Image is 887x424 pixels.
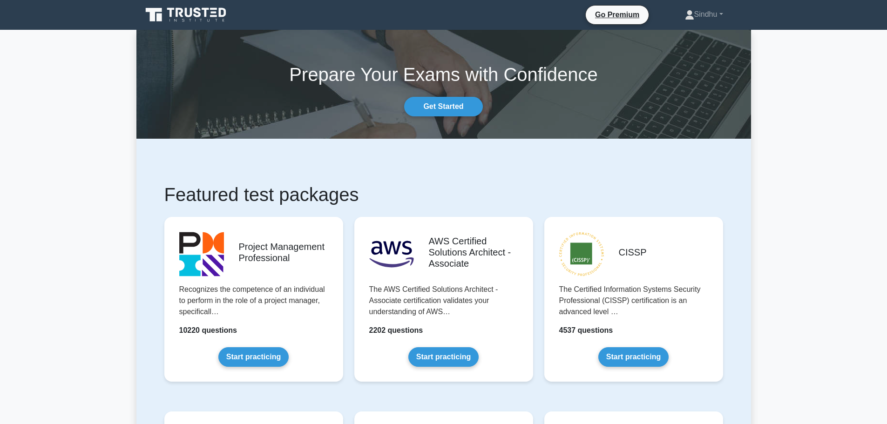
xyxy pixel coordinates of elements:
[663,5,745,24] a: Sindhu
[589,9,645,20] a: Go Premium
[164,183,723,206] h1: Featured test packages
[218,347,289,367] a: Start practicing
[408,347,479,367] a: Start practicing
[136,63,751,86] h1: Prepare Your Exams with Confidence
[404,97,482,116] a: Get Started
[598,347,669,367] a: Start practicing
